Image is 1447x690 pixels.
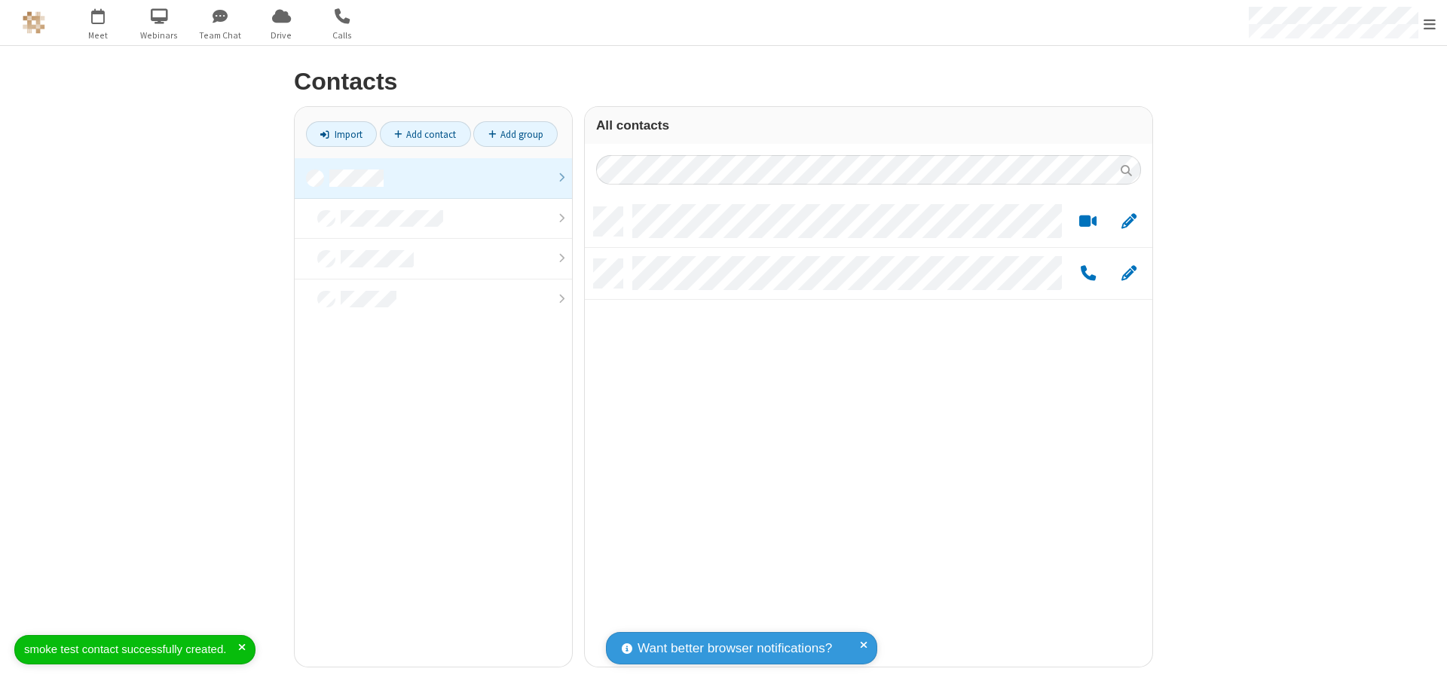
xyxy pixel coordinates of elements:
span: Team Chat [192,29,249,42]
span: Drive [253,29,310,42]
a: Import [306,121,377,147]
a: Add group [473,121,558,147]
div: smoke test contact successfully created. [24,641,238,658]
img: QA Selenium DO NOT DELETE OR CHANGE [23,11,45,34]
button: Edit [1114,264,1143,283]
h3: All contacts [596,118,1141,133]
button: Start a video meeting [1073,212,1103,231]
button: Edit [1114,212,1143,231]
button: Call by phone [1073,264,1103,283]
span: Meet [70,29,127,42]
h2: Contacts [294,69,1153,95]
span: Want better browser notifications? [638,639,832,658]
span: Calls [314,29,371,42]
span: Webinars [131,29,188,42]
a: Add contact [380,121,471,147]
div: grid [585,196,1152,667]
